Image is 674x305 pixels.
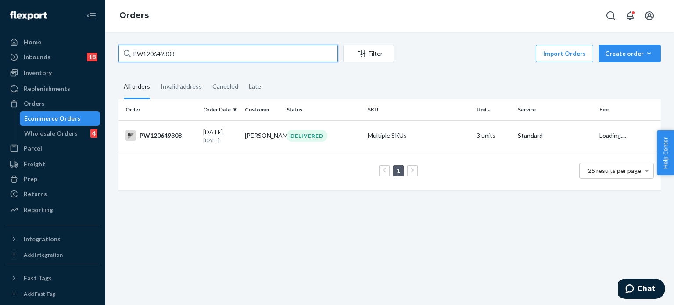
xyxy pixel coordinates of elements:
[621,7,639,25] button: Open notifications
[24,290,55,298] div: Add Fast Tag
[24,190,47,198] div: Returns
[5,271,100,285] button: Fast Tags
[473,99,515,120] th: Units
[24,68,52,77] div: Inventory
[24,84,70,93] div: Replenishments
[118,99,200,120] th: Order
[161,75,202,98] div: Invalid address
[87,53,97,61] div: 18
[5,66,100,80] a: Inventory
[344,49,394,58] div: Filter
[112,3,156,29] ol: breadcrumbs
[641,7,658,25] button: Open account menu
[283,99,364,120] th: Status
[24,38,41,47] div: Home
[5,141,100,155] a: Parcel
[241,120,283,151] td: [PERSON_NAME]
[245,106,280,113] div: Customer
[24,235,61,244] div: Integrations
[118,45,338,62] input: Search orders
[24,114,80,123] div: Ecommerce Orders
[536,45,593,62] button: Import Orders
[5,289,100,299] a: Add Fast Tag
[24,160,45,169] div: Freight
[364,99,473,120] th: SKU
[364,120,473,151] td: Multiple SKUs
[20,126,100,140] a: Wholesale Orders4
[5,187,100,201] a: Returns
[287,130,327,142] div: DELIVERED
[514,99,595,120] th: Service
[203,128,238,144] div: [DATE]
[24,175,37,183] div: Prep
[24,99,45,108] div: Orders
[5,157,100,171] a: Freight
[618,279,665,301] iframe: To enrich screen reader interactions, please activate Accessibility in Grammarly extension settings
[596,99,661,120] th: Fee
[5,97,100,111] a: Orders
[82,7,100,25] button: Close Navigation
[657,130,674,175] button: Help Center
[24,251,63,258] div: Add Integration
[605,49,654,58] div: Create order
[203,136,238,144] p: [DATE]
[119,11,149,20] a: Orders
[5,50,100,64] a: Inbounds18
[24,274,52,283] div: Fast Tags
[518,131,592,140] p: Standard
[343,45,394,62] button: Filter
[212,75,238,98] div: Canceled
[602,7,620,25] button: Open Search Box
[90,129,97,138] div: 4
[395,167,402,174] a: Page 1 is your current page
[5,82,100,96] a: Replenishments
[596,120,661,151] td: Loading....
[249,75,261,98] div: Late
[24,129,78,138] div: Wholesale Orders
[24,53,50,61] div: Inbounds
[599,45,661,62] button: Create order
[125,130,196,141] div: PW120649308
[5,172,100,186] a: Prep
[5,232,100,246] button: Integrations
[5,35,100,49] a: Home
[5,203,100,217] a: Reporting
[200,99,241,120] th: Order Date
[124,75,150,99] div: All orders
[5,250,100,260] a: Add Integration
[588,167,641,174] span: 25 results per page
[20,111,100,126] a: Ecommerce Orders
[24,144,42,153] div: Parcel
[10,11,47,20] img: Flexport logo
[24,205,53,214] div: Reporting
[473,120,515,151] td: 3 units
